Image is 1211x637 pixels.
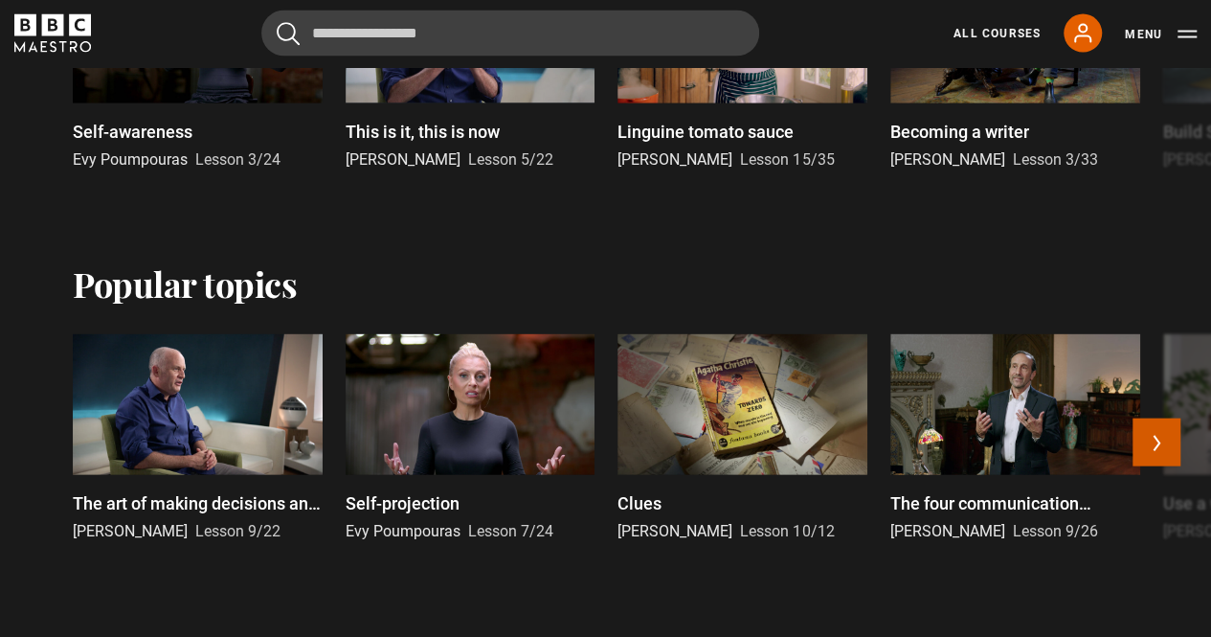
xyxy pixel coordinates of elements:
button: Toggle navigation [1125,25,1197,44]
a: The four communication languages [PERSON_NAME] Lesson 9/26 [890,334,1140,543]
p: The four communication languages [890,490,1140,516]
span: Lesson 3/24 [195,150,280,169]
span: Lesson 9/26 [1013,522,1098,540]
span: [PERSON_NAME] [617,150,732,169]
span: [PERSON_NAME] [73,522,188,540]
span: Lesson 10/12 [740,522,834,540]
span: Evy Poumpouras [346,522,460,540]
h2: Popular topics [73,263,297,304]
p: This is it, this is now [346,119,500,145]
p: Linguine tomato sauce [617,119,794,145]
span: [PERSON_NAME] [890,150,1005,169]
span: Lesson 7/24 [468,522,553,540]
input: Search [261,11,759,57]
p: Becoming a writer [890,119,1029,145]
p: Self-awareness [73,119,192,145]
a: The art of making decisions and the joy of missing out [PERSON_NAME] Lesson 9/22 [73,334,323,543]
span: [PERSON_NAME] [890,522,1005,540]
a: Self-projection Evy Poumpouras Lesson 7/24 [346,334,595,543]
a: All Courses [953,25,1041,42]
p: Clues [617,490,662,516]
span: Lesson 9/22 [195,522,280,540]
span: Lesson 5/22 [468,150,553,169]
span: Evy Poumpouras [73,150,188,169]
a: Clues [PERSON_NAME] Lesson 10/12 [617,334,867,543]
p: Self-projection [346,490,460,516]
p: The art of making decisions and the joy of missing out [73,490,323,516]
svg: BBC Maestro [14,14,91,53]
button: Submit the search query [277,22,300,46]
span: [PERSON_NAME] [617,522,732,540]
span: Lesson 15/35 [740,150,834,169]
span: Lesson 3/33 [1013,150,1098,169]
span: [PERSON_NAME] [346,150,460,169]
